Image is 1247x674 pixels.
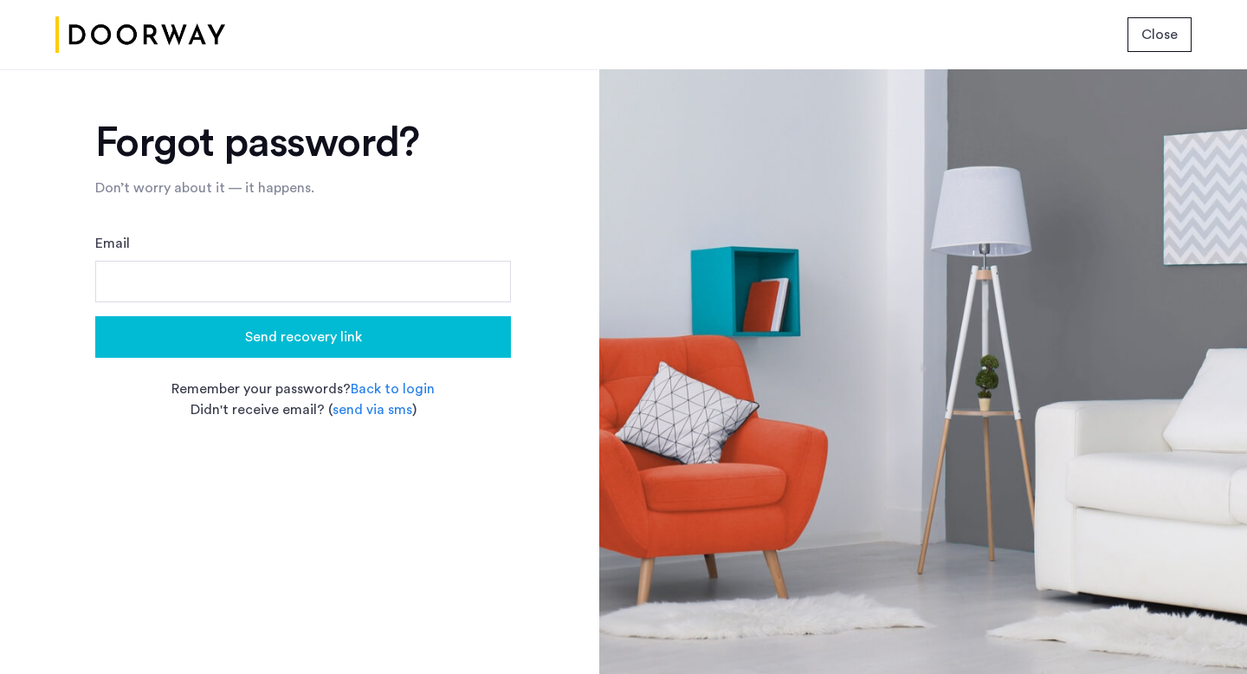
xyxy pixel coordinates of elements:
[95,178,511,198] div: Don’t worry about it — it happens.
[95,316,511,358] button: button
[55,3,225,68] img: logo
[245,327,362,347] span: Send recovery link
[1127,17,1192,52] button: button
[333,399,412,420] a: send via sms
[351,379,435,399] a: Back to login
[95,233,130,254] label: Email
[171,382,351,396] span: Remember your passwords?
[1141,24,1178,45] span: Close
[95,399,511,420] div: Didn't receive email? ( )
[95,122,511,164] div: Forgot password?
